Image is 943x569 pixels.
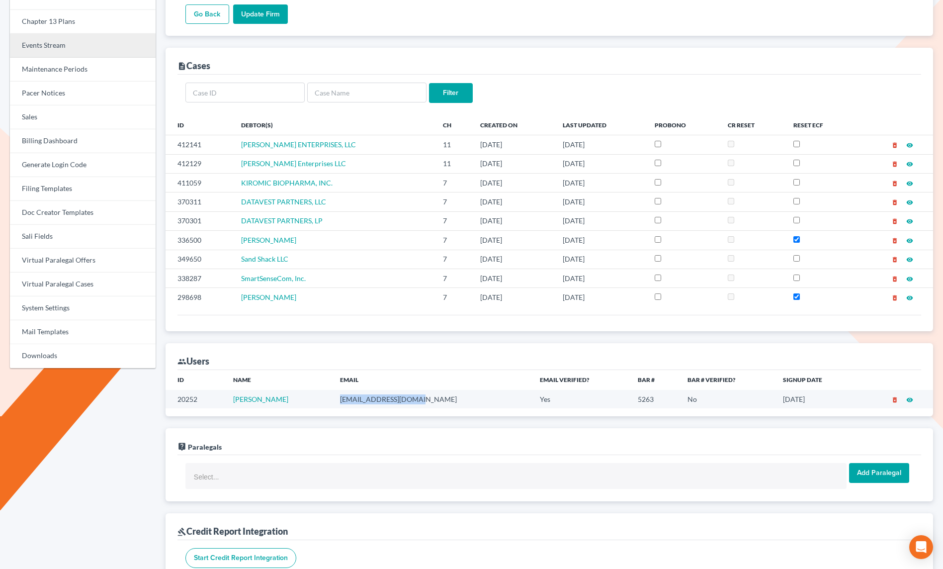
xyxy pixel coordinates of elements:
[10,82,156,105] a: Pacer Notices
[241,159,346,168] a: [PERSON_NAME] Enterprises LLC
[10,273,156,296] a: Virtual Paralegal Cases
[891,396,898,403] i: delete_forever
[166,370,225,390] th: ID
[555,288,647,307] td: [DATE]
[10,296,156,320] a: System Settings
[906,293,913,301] a: visibility
[166,288,233,307] td: 298698
[166,390,225,408] td: 20252
[10,153,156,177] a: Generate Login Code
[241,255,288,263] a: Sand Shack LLC
[241,216,323,225] a: DATAVEST PARTNERS, LP
[891,142,898,149] i: delete_forever
[555,269,647,287] td: [DATE]
[166,211,233,230] td: 370301
[241,274,306,283] a: SmartSenseCom, Inc.
[307,83,427,102] input: Case Name
[435,250,473,269] td: 7
[906,216,913,225] a: visibility
[10,225,156,249] a: Sali Fields
[435,269,473,287] td: 7
[891,159,898,168] a: delete_forever
[891,274,898,283] a: delete_forever
[166,250,233,269] td: 349650
[906,142,913,149] i: visibility
[891,236,898,244] a: delete_forever
[680,370,775,390] th: Bar # Verified?
[775,390,858,408] td: [DATE]
[435,173,473,192] td: 7
[555,135,647,154] td: [DATE]
[435,135,473,154] td: 11
[166,115,233,135] th: ID
[10,201,156,225] a: Doc Creator Templates
[906,256,913,263] i: visibility
[435,211,473,230] td: 7
[435,154,473,173] td: 11
[10,105,156,129] a: Sales
[906,294,913,301] i: visibility
[891,140,898,149] a: delete_forever
[177,527,186,536] i: gavel
[891,180,898,187] i: delete_forever
[785,115,856,135] th: Reset ECF
[241,140,356,149] span: [PERSON_NAME] ENTERPRISES, LLC
[720,115,786,135] th: CR Reset
[555,231,647,250] td: [DATE]
[177,62,186,71] i: description
[906,218,913,225] i: visibility
[188,443,222,451] span: Paralegals
[177,442,186,451] i: live_help
[10,320,156,344] a: Mail Templates
[10,344,156,368] a: Downloads
[906,276,913,283] i: visibility
[775,370,858,390] th: Signup Date
[233,115,435,135] th: Debtor(s)
[241,197,326,206] span: DATAVEST PARTNERS, LLC
[185,83,305,102] input: Case ID
[166,135,233,154] td: 412141
[906,140,913,149] a: visibility
[891,276,898,283] i: delete_forever
[849,463,909,483] input: Add Paralegal
[555,250,647,269] td: [DATE]
[906,255,913,263] a: visibility
[177,355,209,367] div: Users
[891,255,898,263] a: delete_forever
[472,192,554,211] td: [DATE]
[906,180,913,187] i: visibility
[177,525,288,537] div: Credit Report Integration
[555,192,647,211] td: [DATE]
[906,179,913,187] a: visibility
[906,199,913,206] i: visibility
[555,154,647,173] td: [DATE]
[906,159,913,168] a: visibility
[555,115,647,135] th: Last Updated
[891,218,898,225] i: delete_forever
[233,395,288,403] a: [PERSON_NAME]
[166,154,233,173] td: 412129
[630,370,679,390] th: Bar #
[10,10,156,34] a: Chapter 13 Plans
[241,179,333,187] a: KIROMIC BIOPHARMA, INC.
[906,395,913,403] a: visibility
[630,390,679,408] td: 5263
[891,179,898,187] a: delete_forever
[10,58,156,82] a: Maintenance Periods
[332,370,532,390] th: Email
[891,293,898,301] a: delete_forever
[472,154,554,173] td: [DATE]
[166,231,233,250] td: 336500
[891,161,898,168] i: delete_forever
[909,535,933,559] div: Open Intercom Messenger
[10,177,156,201] a: Filing Templates
[177,60,210,72] div: Cases
[891,294,898,301] i: delete_forever
[647,115,720,135] th: ProBono
[241,293,296,301] a: [PERSON_NAME]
